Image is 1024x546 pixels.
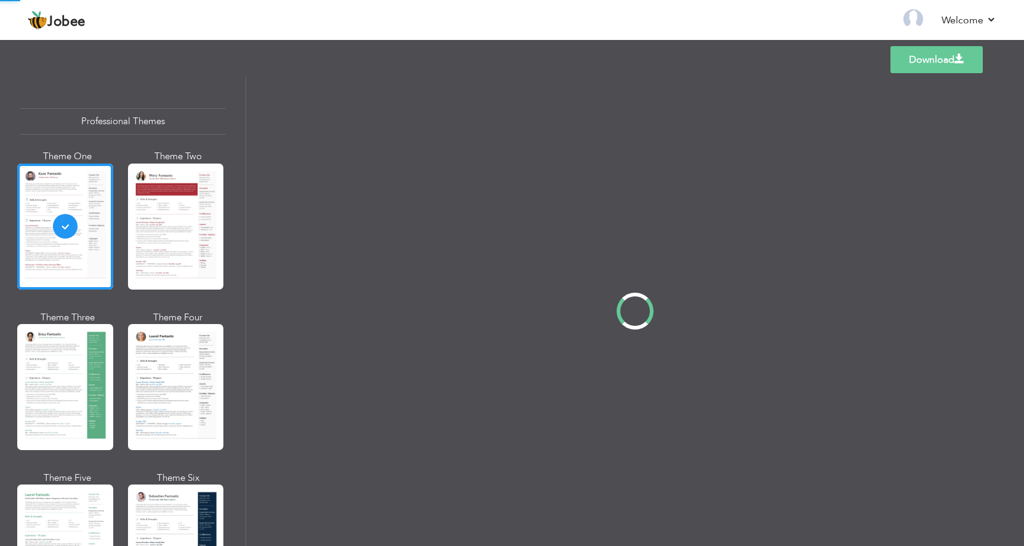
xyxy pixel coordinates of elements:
img: Profile Img [903,9,923,29]
img: jobee.io [28,10,47,30]
span: Jobee [47,15,86,29]
a: Welcome [942,13,996,28]
a: Download [890,46,983,73]
a: Jobee [28,10,86,30]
